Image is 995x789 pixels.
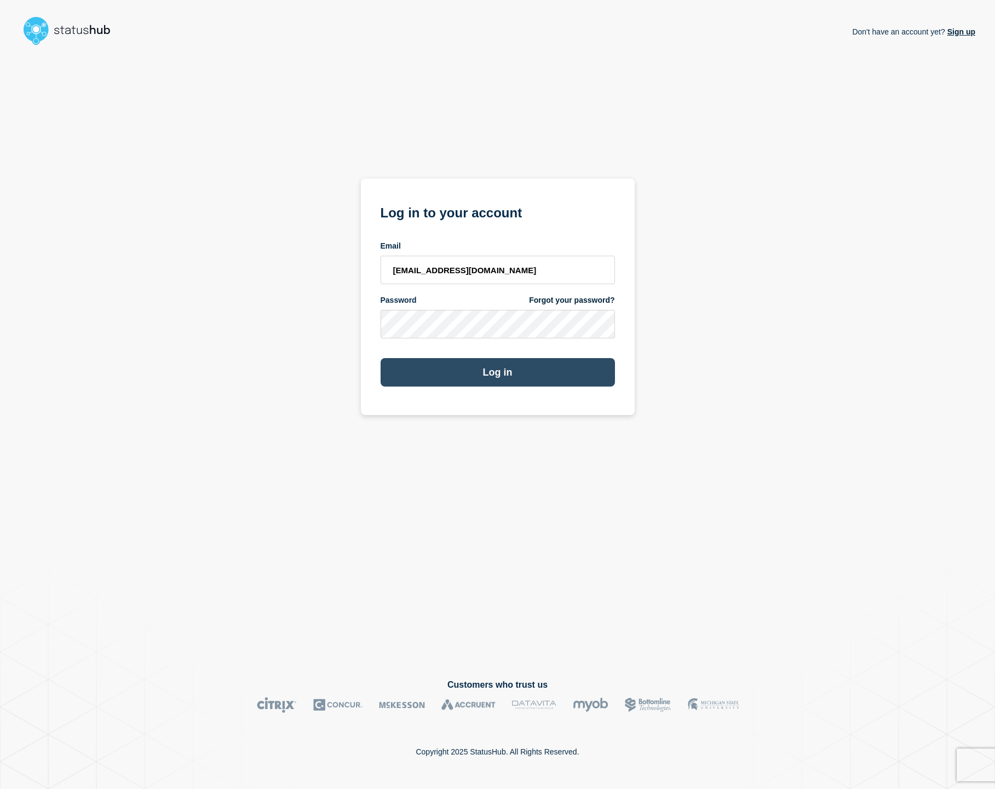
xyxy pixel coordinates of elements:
[20,680,975,690] h2: Customers who trust us
[257,697,297,713] img: Citrix logo
[381,256,615,284] input: email input
[379,697,425,713] img: McKesson logo
[441,697,496,713] img: Accruent logo
[625,697,671,713] img: Bottomline logo
[381,310,615,338] input: password input
[688,697,739,713] img: MSU logo
[573,697,608,713] img: myob logo
[381,295,417,306] span: Password
[381,358,615,387] button: Log in
[416,747,579,756] p: Copyright 2025 StatusHub. All Rights Reserved.
[945,27,975,36] a: Sign up
[381,241,401,251] span: Email
[20,13,124,48] img: StatusHub logo
[529,295,614,306] a: Forgot your password?
[381,201,615,222] h1: Log in to your account
[313,697,363,713] img: Concur logo
[512,697,556,713] img: DataVita logo
[852,19,975,45] p: Don't have an account yet?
